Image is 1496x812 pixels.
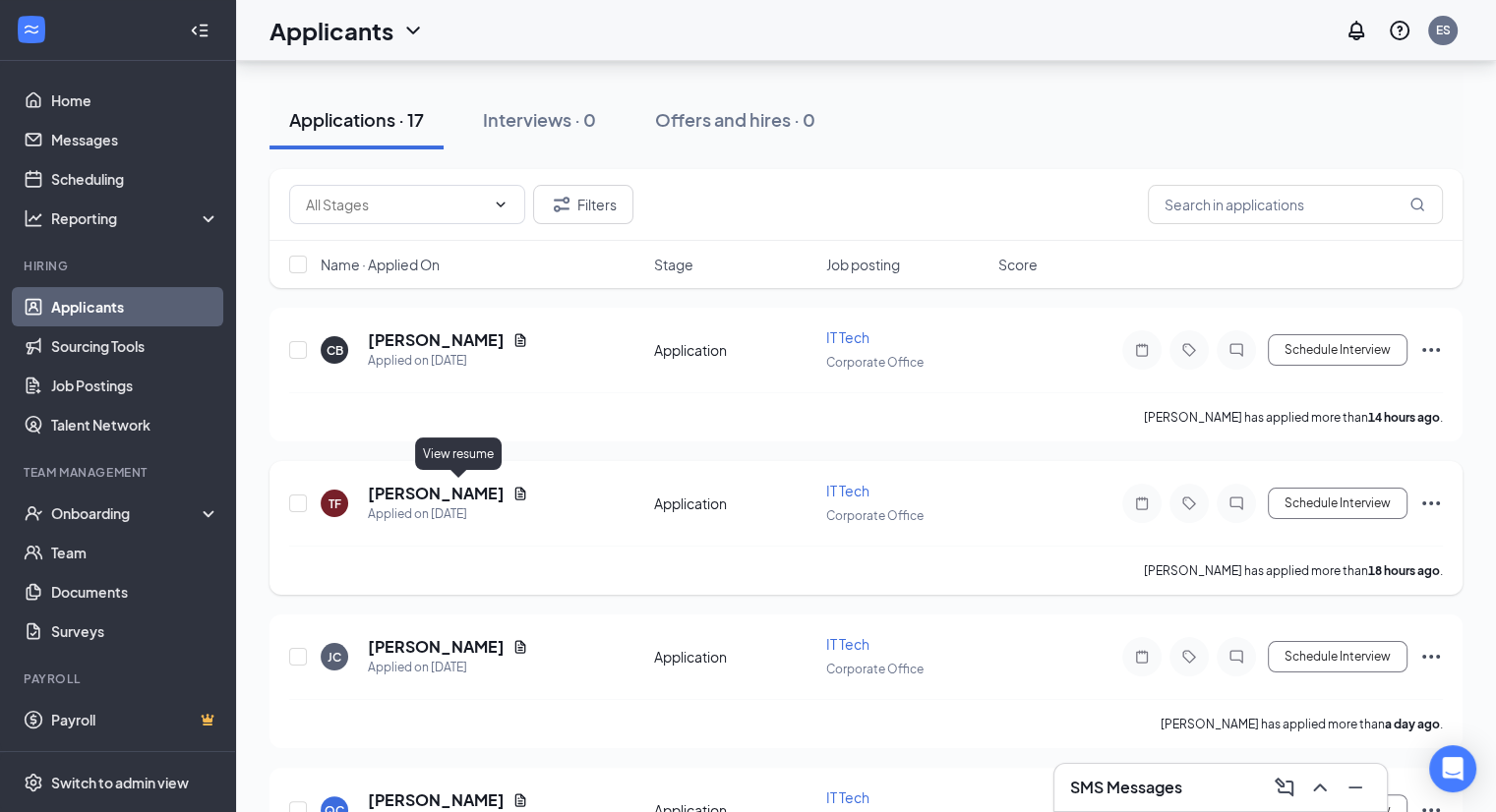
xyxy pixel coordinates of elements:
[1409,197,1425,212] svg: MagnifyingGlass
[1385,717,1440,731] b: a day ago
[493,197,509,212] svg: ChevronDown
[1368,563,1440,578] b: 18 hours ago
[533,185,633,224] button: Filter Filters
[654,255,693,274] span: Stage
[1345,19,1368,42] svg: Notifications
[51,611,219,651] a: Surveys
[51,120,219,159] a: Messages
[190,21,209,40] svg: Collapse
[1177,342,1201,358] svg: Tag
[1268,641,1407,672] button: Schedule Interview
[24,773,43,792] svg: Settings
[327,342,343,359] div: CB
[368,351,528,371] div: Applied on [DATE]
[51,700,219,739] a: PayrollCrown
[401,19,425,42] svg: ChevronDown
[1130,342,1154,358] svg: Note
[51,405,219,444] a: Talent Network
[1429,745,1476,792] div: Open Intercom Messenger
[51,326,219,366] a: Sourcing Tools
[512,639,528,655] svg: Document
[1177,495,1201,511] svg: Tag
[24,464,215,481] div: Team Management
[826,328,869,346] span: IT Tech
[321,255,440,274] span: Name · Applied On
[1225,342,1248,358] svg: ChatInactive
[1304,772,1336,803] button: ChevronUp
[51,287,219,326] a: Applicants
[51,533,219,572] a: Team
[1273,776,1296,799] svg: ComposeMessage
[306,194,485,215] input: All Stages
[1130,495,1154,511] svg: Note
[483,107,596,132] div: Interviews · 0
[368,483,505,504] h5: [PERSON_NAME]
[24,503,43,523] svg: UserCheck
[512,486,528,501] svg: Document
[1070,777,1182,798] h3: SMS Messages
[826,255,900,274] span: Job posting
[24,258,215,274] div: Hiring
[826,482,869,499] span: IT Tech
[329,495,341,512] div: TF
[1419,492,1443,515] svg: Ellipses
[1419,338,1443,362] svg: Ellipses
[826,355,924,370] span: Corporate Office
[1368,410,1440,425] b: 14 hours ago
[51,572,219,611] a: Documents
[512,332,528,348] svg: Document
[1268,488,1407,519] button: Schedule Interview
[998,255,1038,274] span: Score
[51,503,203,523] div: Onboarding
[51,773,189,792] div: Switch to admin view
[1268,334,1407,366] button: Schedule Interview
[654,493,814,513] div: Application
[654,340,814,360] div: Application
[1177,649,1201,665] svg: Tag
[51,208,220,228] div: Reporting
[24,208,43,228] svg: Analysis
[1130,649,1154,665] svg: Note
[1419,645,1443,668] svg: Ellipses
[368,789,505,811] h5: [PERSON_NAME]
[1340,772,1371,803] button: Minimize
[24,670,215,687] div: Payroll
[1144,409,1443,426] p: [PERSON_NAME] has applied more than .
[1161,716,1443,732] p: [PERSON_NAME] has applied more than .
[415,437,502,470] div: View resume
[269,14,393,47] h1: Applicants
[654,647,814,667] div: Application
[826,788,869,806] span: IT Tech
[1388,19,1411,42] svg: QuestionInfo
[826,635,869,653] span: IT Tech
[1269,772,1300,803] button: ComposeMessage
[1225,495,1248,511] svg: ChatInactive
[51,366,219,405] a: Job Postings
[22,20,41,39] svg: WorkstreamLogo
[328,649,341,666] div: JC
[1144,562,1443,579] p: [PERSON_NAME] has applied more than .
[826,662,924,676] span: Corporate Office
[826,508,924,523] span: Corporate Office
[289,107,424,132] div: Applications · 17
[51,81,219,120] a: Home
[1225,649,1248,665] svg: ChatInactive
[368,329,505,351] h5: [PERSON_NAME]
[1436,22,1451,38] div: ES
[550,193,573,216] svg: Filter
[655,107,815,132] div: Offers and hires · 0
[512,792,528,808] svg: Document
[1344,776,1367,799] svg: Minimize
[368,658,528,677] div: Applied on [DATE]
[368,636,505,658] h5: [PERSON_NAME]
[368,504,528,524] div: Applied on [DATE]
[51,159,219,199] a: Scheduling
[1308,776,1332,799] svg: ChevronUp
[1148,185,1443,224] input: Search in applications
